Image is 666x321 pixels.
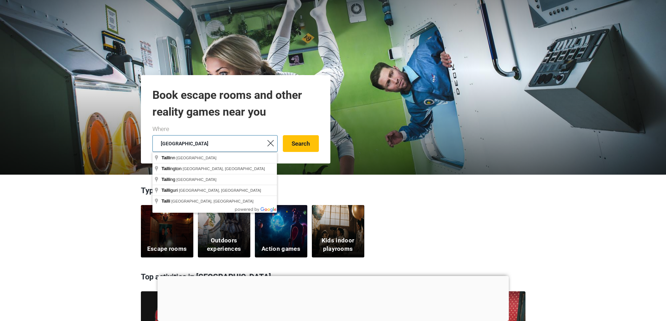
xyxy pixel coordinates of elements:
span: [GEOGRAPHIC_DATA], [GEOGRAPHIC_DATA] [171,199,253,203]
span: [GEOGRAPHIC_DATA], [GEOGRAPHIC_DATA] [183,167,265,171]
span: [GEOGRAPHIC_DATA] [177,156,217,160]
h5: Escape rooms [147,245,187,253]
span: Talli [162,155,170,160]
span: Talli [162,198,170,204]
span: [GEOGRAPHIC_DATA] [177,177,217,182]
span: ng [162,177,177,182]
h1: Book escape rooms and other reality games near you [152,87,319,120]
img: close [267,140,274,146]
h5: Action games [262,245,300,253]
a: Escape rooms [141,205,193,257]
span: Talli [162,188,170,193]
h5: Outdoors experiences [202,236,246,253]
h3: Top activities in [GEOGRAPHIC_DATA] [141,268,525,286]
a: Action games [255,205,307,257]
span: [GEOGRAPHIC_DATA], [GEOGRAPHIC_DATA] [179,188,261,192]
input: try “London” [152,135,278,152]
span: nn [162,155,177,160]
span: Talli [162,166,170,171]
span: guri [162,188,179,193]
a: Kids indoor playrooms [312,205,364,257]
span: ngton [162,166,183,171]
label: Where [152,125,169,134]
button: Search [283,135,319,152]
h5: Kids indoor playrooms [316,236,360,253]
h3: Types of activities [141,185,525,200]
a: Outdoors experiences [198,205,250,257]
span: Talli [162,177,170,182]
iframe: Advertisement [157,276,509,319]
